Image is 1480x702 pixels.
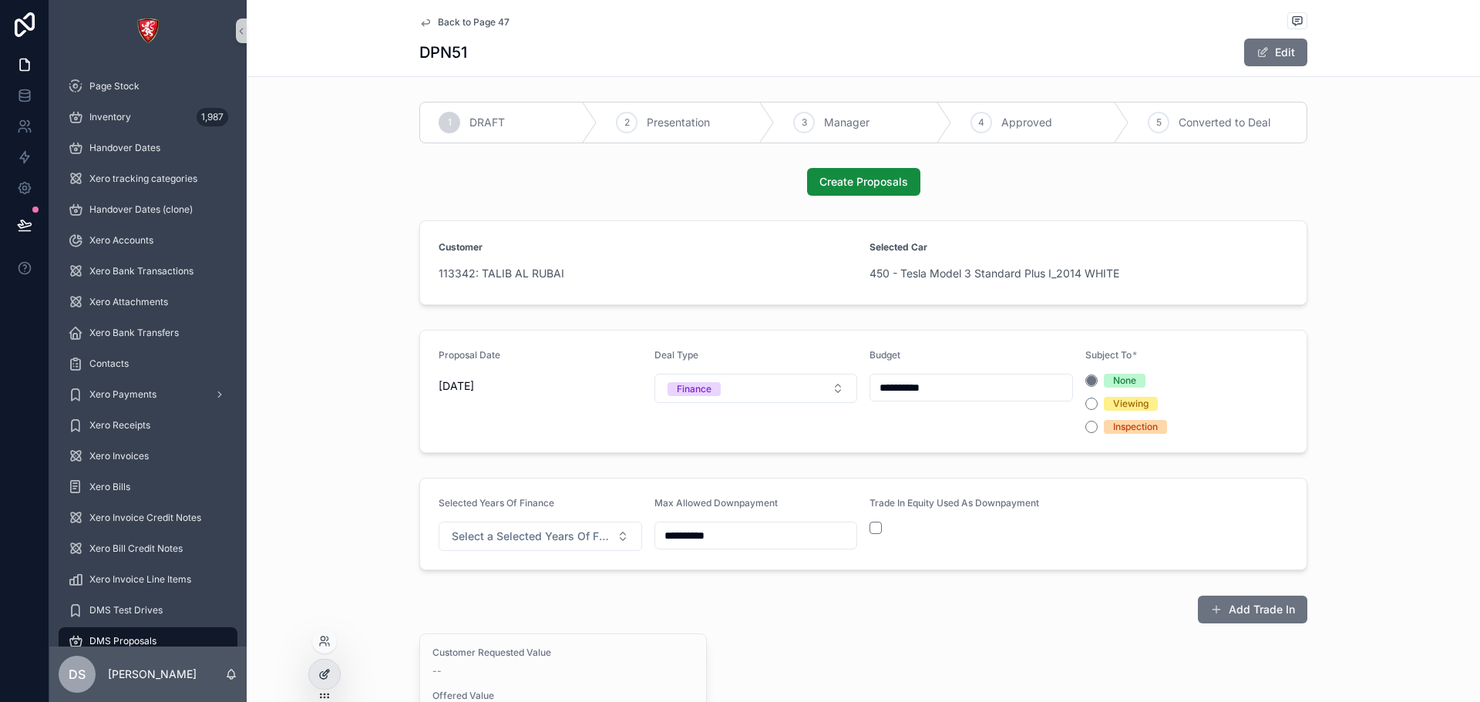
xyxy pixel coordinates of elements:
span: Select a Selected Years Of Finance [452,529,610,544]
a: Back to Page 47 [419,16,510,29]
a: 450 - Tesla Model 3 Standard Plus I_2014 WHITE [869,266,1119,281]
span: 3 [802,116,807,129]
button: Select Button [439,522,642,551]
span: 4 [978,116,984,129]
div: Viewing [1113,397,1149,411]
span: Xero Bills [89,481,130,493]
span: Xero Bill Credit Notes [89,542,183,555]
span: [DATE] [439,378,642,394]
span: Trade In Equity Used As Downpayment [869,497,1039,509]
span: Handover Dates (clone) [89,203,193,216]
span: Xero Accounts [89,234,153,247]
a: Contacts [59,350,237,378]
span: 5 [1156,116,1162,129]
div: Inspection [1113,420,1158,434]
span: Converted to Deal [1179,115,1270,130]
span: Back to Page 47 [438,16,510,29]
span: Xero Attachments [89,296,168,308]
a: Xero Invoice Line Items [59,566,237,593]
span: DMS Test Drives [89,604,163,616]
span: DS [69,665,86,684]
strong: Selected Car [869,241,927,254]
span: Page Stock [89,80,140,92]
span: -- [432,665,442,677]
span: Xero Invoice Credit Notes [89,512,201,524]
span: Xero Bank Transfers [89,327,179,339]
a: Handover Dates [59,134,237,162]
a: Xero Bank Transfers [59,319,237,347]
span: Subject To [1085,349,1132,361]
span: Xero tracking categories [89,173,197,185]
span: Inventory [89,111,131,123]
span: 2 [624,116,630,129]
button: Add Trade In [1198,596,1307,623]
a: Xero Bank Transactions [59,257,237,285]
span: DRAFT [469,115,505,130]
button: Create Proposals [807,168,920,196]
span: DMS Proposals [89,635,156,647]
div: Finance [677,382,711,396]
span: Xero Invoices [89,450,149,462]
img: App logo [136,18,160,43]
span: Budget [869,349,900,361]
a: DMS Test Drives [59,596,237,624]
span: 1 [448,116,452,129]
span: Customer Requested Value [432,647,694,659]
span: Xero Payments [89,388,156,401]
span: Xero Invoice Line Items [89,573,191,586]
span: Proposal Date [439,349,500,361]
a: Xero Bill Credit Notes [59,535,237,563]
a: Page Stock [59,72,237,100]
span: Selected Years Of Finance [439,497,554,509]
span: Contacts [89,358,129,370]
a: Xero Bills [59,473,237,501]
span: Manager [824,115,869,130]
a: Xero Accounts [59,227,237,254]
span: Handover Dates [89,142,160,154]
a: 113342: TALIB AL RUBAI [439,266,564,281]
div: 1,987 [197,108,228,126]
a: Xero Attachments [59,288,237,316]
button: Select Button [654,374,858,403]
h1: DPN51 [419,42,467,63]
a: DMS Proposals [59,627,237,655]
a: Xero Invoices [59,442,237,470]
a: Xero tracking categories [59,165,237,193]
p: [PERSON_NAME] [108,667,197,682]
span: Presentation [647,115,710,130]
span: Deal Type [654,349,698,361]
span: Create Proposals [819,174,908,190]
span: Xero Receipts [89,419,150,432]
span: Offered Value [432,690,694,702]
a: Xero Receipts [59,411,237,439]
a: Xero Invoice Credit Notes [59,504,237,532]
div: scrollable content [49,62,247,647]
a: Inventory1,987 [59,103,237,131]
span: Approved [1001,115,1052,130]
span: Xero Bank Transactions [89,265,193,277]
span: Max Allowed Downpayment [654,497,778,509]
div: None [1113,374,1136,388]
button: Edit [1244,39,1307,66]
strong: Customer [439,241,483,254]
a: Xero Payments [59,381,237,408]
a: Handover Dates (clone) [59,196,237,223]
